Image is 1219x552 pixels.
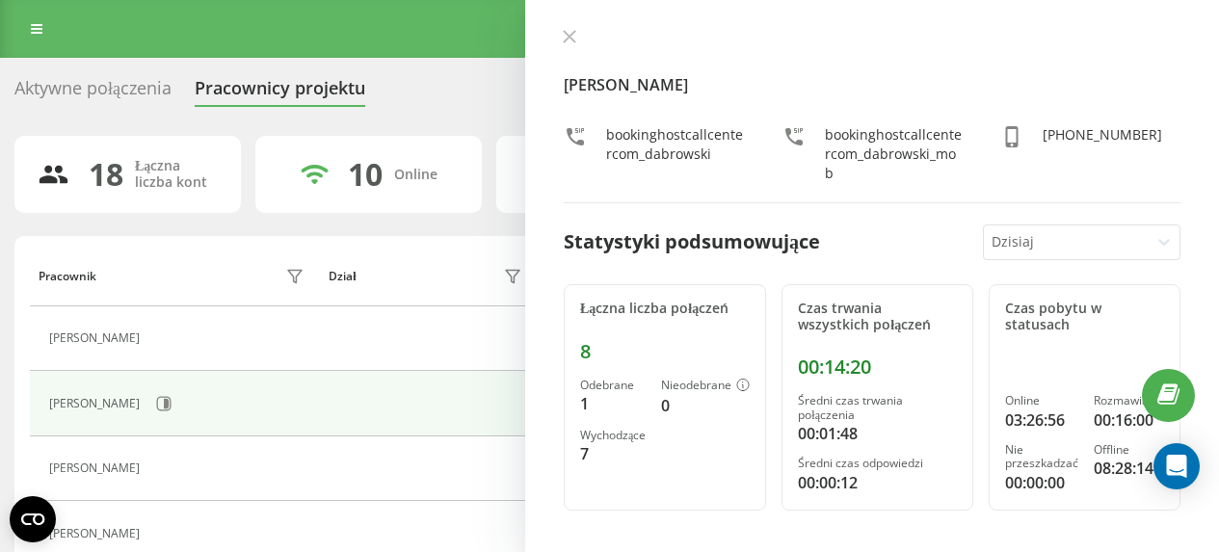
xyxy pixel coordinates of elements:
[661,394,750,417] div: 0
[798,301,957,333] div: Czas trwania wszystkich połączeń
[1094,408,1164,432] div: 00:16:00
[10,496,56,542] button: Open CMP widget
[49,461,145,475] div: [PERSON_NAME]
[49,331,145,345] div: [PERSON_NAME]
[394,167,437,183] div: Online
[1005,408,1078,432] div: 03:26:56
[798,355,957,379] div: 00:14:20
[329,270,356,283] div: Dział
[14,78,172,108] div: Aktywne połączenia
[1005,471,1078,494] div: 00:00:00
[580,340,750,363] div: 8
[49,397,145,410] div: [PERSON_NAME]
[580,379,646,392] div: Odebrane
[1005,443,1078,471] div: Nie przeszkadzać
[39,270,96,283] div: Pracownik
[606,125,744,183] div: bookinghostcallcentercom_dabrowski
[798,394,957,422] div: Średni czas trwania połączenia
[89,156,123,193] div: 18
[1043,125,1162,183] div: [PHONE_NUMBER]
[798,422,957,445] div: 00:01:48
[135,158,218,191] div: Łączna liczba kont
[1005,301,1164,333] div: Czas pobytu w statusach
[798,457,957,470] div: Średni czas odpowiedzi
[580,392,646,415] div: 1
[661,379,750,394] div: Nieodebrane
[580,442,646,465] div: 7
[580,429,646,442] div: Wychodzące
[564,227,820,256] div: Statystyki podsumowujące
[564,73,1180,96] h4: [PERSON_NAME]
[1094,394,1164,407] div: Rozmawia
[1094,457,1164,480] div: 08:28:14
[580,301,750,317] div: Łączna liczba połączeń
[1005,394,1078,407] div: Online
[195,78,365,108] div: Pracownicy projektu
[1153,443,1200,489] div: Open Intercom Messenger
[1094,443,1164,457] div: Offline
[798,471,957,494] div: 00:00:12
[825,125,963,183] div: bookinghostcallcentercom_dabrowski_mob
[348,156,383,193] div: 10
[49,527,145,540] div: [PERSON_NAME]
